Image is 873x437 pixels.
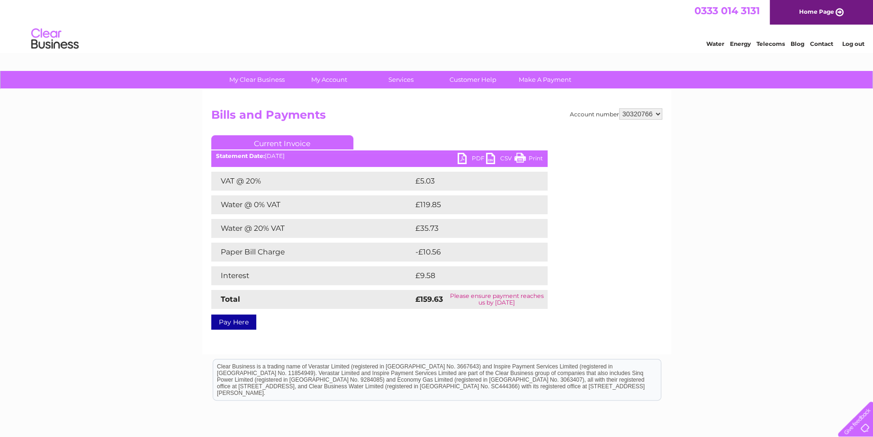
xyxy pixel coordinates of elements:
a: Log out [842,40,864,47]
div: Account number [570,108,662,120]
strong: £159.63 [415,295,443,304]
a: Current Invoice [211,135,353,149]
a: Customer Help [434,71,512,88]
td: £5.03 [413,172,525,191]
a: Pay Here [211,315,256,330]
td: -£10.56 [413,243,530,262]
img: logo.png [31,25,79,53]
td: Interest [211,266,413,285]
td: VAT @ 20% [211,172,413,191]
a: CSV [486,153,514,166]
td: £9.58 [413,266,526,285]
h2: Bills and Payments [211,108,662,126]
a: 0333 014 3131 [694,5,760,17]
td: £119.85 [413,195,530,214]
strong: Total [221,295,240,304]
div: [DATE] [211,153,548,159]
a: Water [706,40,724,47]
a: Contact [810,40,833,47]
a: PDF [458,153,486,166]
a: Make A Payment [506,71,584,88]
td: Water @ 0% VAT [211,195,413,214]
td: Please ensure payment reaches us by [DATE] [446,290,547,309]
b: Statement Date: [216,152,265,159]
a: Energy [730,40,751,47]
td: Water @ 20% VAT [211,219,413,238]
a: My Account [290,71,368,88]
div: Clear Business is a trading name of Verastar Limited (registered in [GEOGRAPHIC_DATA] No. 3667643... [213,5,661,46]
a: Print [514,153,543,166]
td: Paper Bill Charge [211,243,413,262]
a: Services [362,71,440,88]
a: Telecoms [756,40,785,47]
a: Blog [791,40,804,47]
a: My Clear Business [218,71,296,88]
td: £35.73 [413,219,528,238]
